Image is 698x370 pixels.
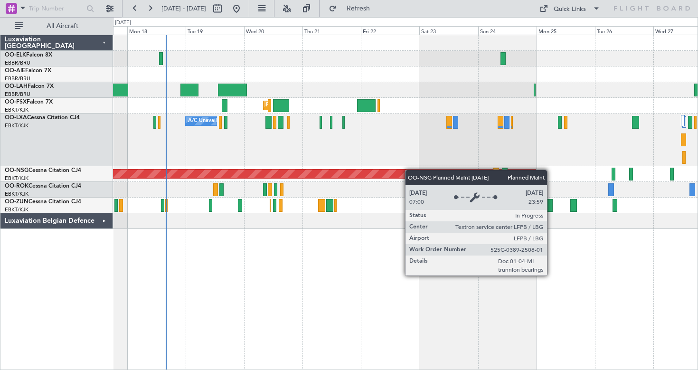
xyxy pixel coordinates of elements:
span: Refresh [339,5,378,12]
div: Planned Maint Kortrijk-[GEOGRAPHIC_DATA] [266,98,377,113]
a: OO-ZUNCessna Citation CJ4 [5,199,81,205]
div: Thu 21 [302,26,361,35]
a: OO-LXACessna Citation CJ4 [5,115,80,121]
div: Sat 23 [419,26,478,35]
span: OO-FSX [5,99,27,105]
div: Sun 24 [478,26,537,35]
div: [DATE] [115,19,131,27]
span: OO-LAH [5,84,28,89]
a: EBBR/BRU [5,75,30,82]
a: OO-AIEFalcon 7X [5,68,51,74]
a: EBKT/KJK [5,206,28,213]
a: OO-ELKFalcon 8X [5,52,52,58]
div: Mon 25 [537,26,595,35]
a: OO-FSXFalcon 7X [5,99,53,105]
a: OO-ROKCessna Citation CJ4 [5,183,81,189]
a: EBKT/KJK [5,190,28,198]
a: EBBR/BRU [5,59,30,66]
a: EBKT/KJK [5,106,28,114]
div: Wed 20 [244,26,302,35]
button: All Aircraft [10,19,103,34]
span: OO-LXA [5,115,27,121]
div: Tue 19 [186,26,244,35]
span: All Aircraft [25,23,100,29]
span: OO-NSG [5,168,28,173]
span: [DATE] - [DATE] [161,4,206,13]
a: EBKT/KJK [5,122,28,129]
div: Fri 22 [361,26,419,35]
a: OO-LAHFalcon 7X [5,84,54,89]
div: Mon 18 [127,26,186,35]
button: Quick Links [535,1,605,16]
div: Tue 26 [595,26,653,35]
a: EBKT/KJK [5,175,28,182]
a: OO-NSGCessna Citation CJ4 [5,168,81,173]
div: Quick Links [554,5,586,14]
span: OO-ROK [5,183,28,189]
button: Refresh [324,1,381,16]
span: OO-ELK [5,52,26,58]
span: OO-ZUN [5,199,28,205]
span: OO-AIE [5,68,25,74]
input: Trip Number [29,1,84,16]
div: A/C Unavailable [GEOGRAPHIC_DATA] ([GEOGRAPHIC_DATA] National) [188,114,365,128]
a: EBBR/BRU [5,91,30,98]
